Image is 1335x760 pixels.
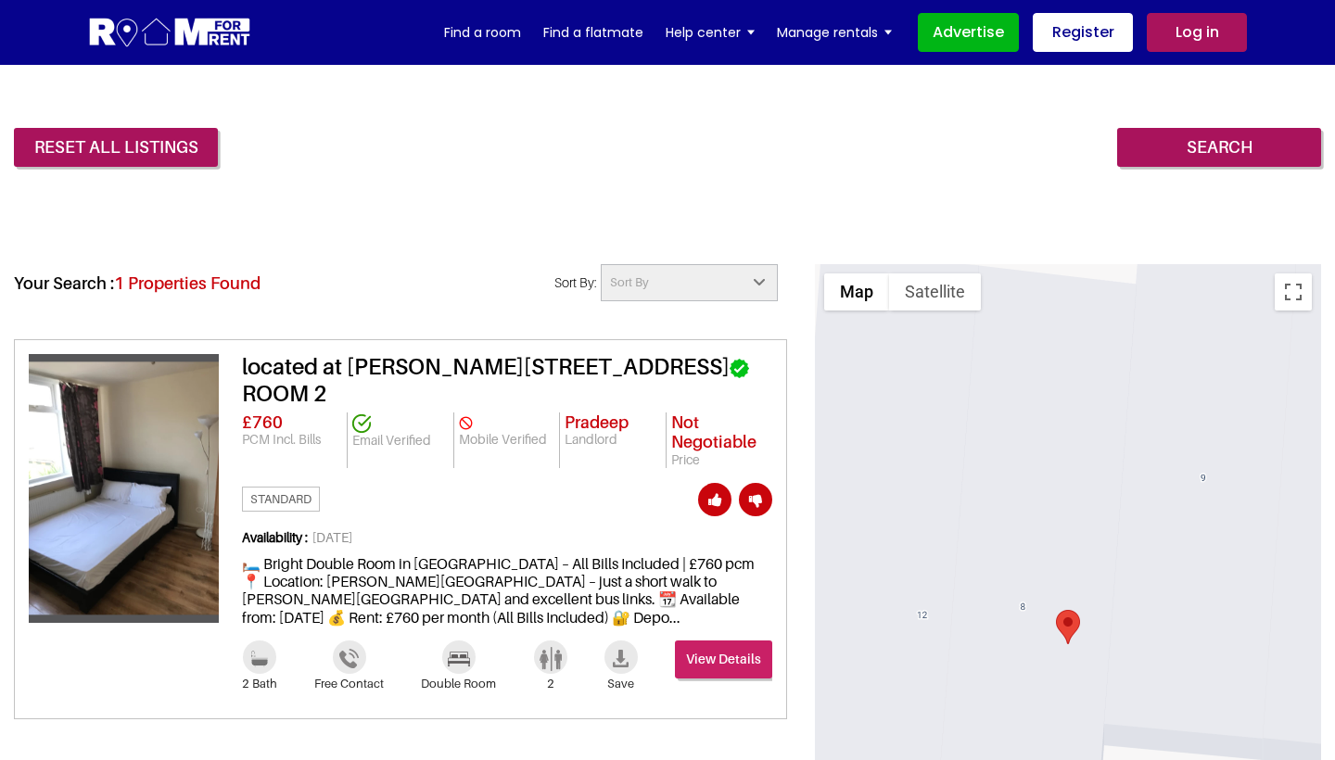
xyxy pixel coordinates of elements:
[339,649,359,668] img: Phone-icon
[242,412,283,432] span: £760
[604,648,638,691] a: Save-icon Save
[541,272,601,292] label: Sort By:
[534,677,567,691] span: 2
[88,16,252,50] img: Logo for Room for Rent, featuring a welcoming design with a house icon and modern typography
[824,273,889,310] button: Show street map
[352,414,371,433] img: card-verified
[1033,13,1133,52] a: Register
[1275,273,1312,310] button: Toggle fullscreen view
[918,13,1019,52] a: Advertise
[114,273,261,293] span: 1 Properties Found
[675,640,772,678] a: View Details
[543,19,643,46] a: Find a flatmate
[1147,13,1247,52] a: Log in
[1056,610,1080,644] div: 1 Stafford Cl, London NW6 5TW, UK
[671,452,768,468] p: Price
[565,432,660,448] p: Landlord
[352,433,448,449] p: Email Verified
[14,128,218,167] a: reset all listings
[540,647,562,671] img: Bathroom-icon
[565,412,629,432] span: Pradeep
[242,354,772,408] h3: located at [PERSON_NAME][STREET_ADDRESS] ROOM 2
[459,416,473,430] img: card-verified
[242,530,772,640] div: 🛏️ Bright Double Room in [GEOGRAPHIC_DATA] – All Bills Included | £760 pcm 📍 Location: [PERSON_NA...
[242,487,320,513] span: Standard
[242,432,342,448] p: PCM Incl. Bills
[671,412,756,452] span: Not Negotiable
[459,432,554,448] p: Mobile Verified
[889,273,981,310] button: Show satellite imagery
[1117,128,1321,167] input: Search
[730,359,749,378] img: correct
[777,19,892,46] a: Manage rentals
[604,677,638,691] span: Save
[242,529,312,545] strong: Availability :
[666,19,755,46] a: Help center
[613,650,629,667] img: Save-icon
[314,677,384,691] span: Free Contact
[29,361,219,614] img: Photo 1 of common area located at Stafford Cl, London NW6 5TW, UK located at 1 Stafford Cl, Londo...
[242,530,772,555] span: [DATE]
[444,19,521,46] a: Find a room
[421,677,496,691] span: Double Room
[448,652,470,666] img: Bad-icon
[14,264,261,294] h4: Your Search :
[242,677,277,691] span: 2 Bath
[251,651,268,667] img: Bathroom-icon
